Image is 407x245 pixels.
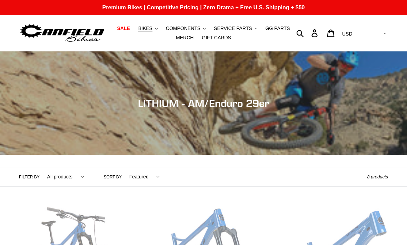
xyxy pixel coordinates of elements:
button: SERVICE PARTS [210,24,260,33]
a: GIFT CARDS [198,33,235,42]
button: COMPONENTS [162,24,209,33]
span: MERCH [176,35,193,41]
span: COMPONENTS [166,26,200,31]
button: BIKES [135,24,161,33]
span: LITHIUM - AM/Enduro 29er [138,97,269,109]
span: GIFT CARDS [202,35,231,41]
label: Sort by [104,174,122,180]
span: BIKES [138,26,152,31]
a: SALE [113,24,133,33]
a: GG PARTS [262,24,293,33]
span: SALE [117,26,130,31]
span: SERVICE PARTS [214,26,252,31]
img: Canfield Bikes [19,22,105,44]
span: GG PARTS [265,26,290,31]
a: MERCH [172,33,197,42]
label: Filter by [19,174,40,180]
span: 8 products [367,174,388,179]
